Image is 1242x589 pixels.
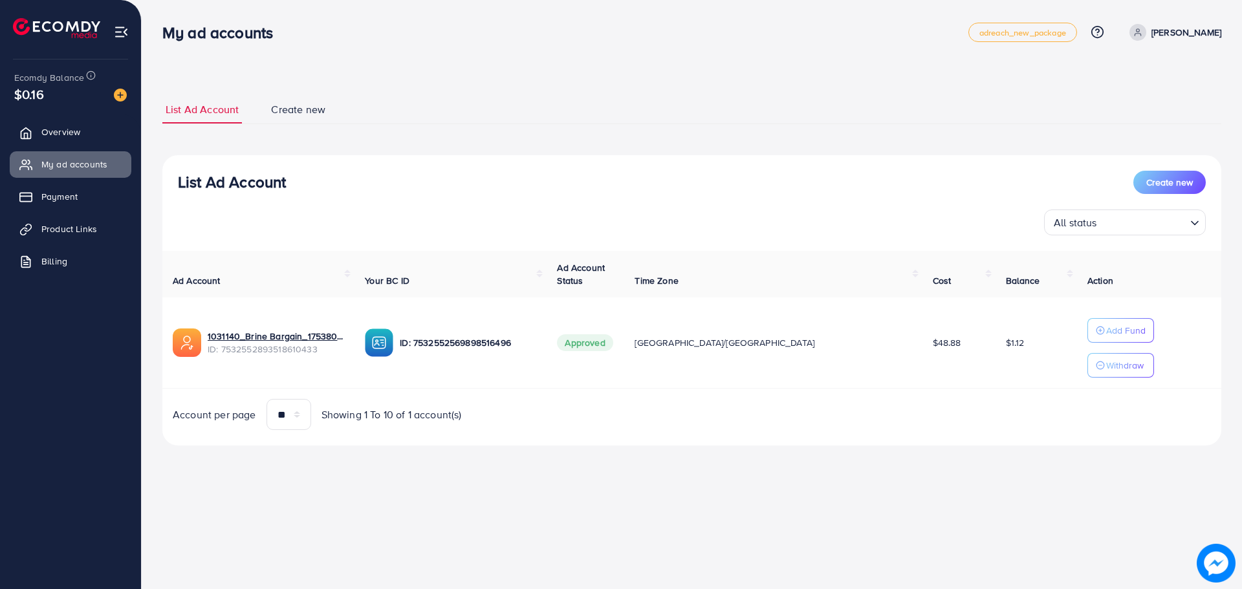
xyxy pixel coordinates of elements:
img: ic-ads-acc.e4c84228.svg [173,328,201,357]
a: [PERSON_NAME] [1124,24,1221,41]
p: [PERSON_NAME] [1151,25,1221,40]
a: Billing [10,248,131,274]
span: $0.16 [14,85,44,103]
button: Add Fund [1087,318,1154,343]
span: List Ad Account [166,102,239,117]
span: Overview [41,125,80,138]
span: Product Links [41,222,97,235]
span: Approved [557,334,613,351]
div: Search for option [1044,209,1206,235]
a: Product Links [10,216,131,242]
h3: My ad accounts [162,23,283,42]
button: Create new [1133,171,1206,194]
img: ic-ba-acc.ded83a64.svg [365,328,393,357]
span: Ecomdy Balance [14,71,84,84]
span: Billing [41,255,67,268]
a: 1031140_Brine Bargain_1753809157817 [208,330,344,343]
a: My ad accounts [10,151,131,177]
span: $48.88 [933,336,961,349]
span: Showing 1 To 10 of 1 account(s) [321,407,462,422]
span: All status [1051,213,1100,232]
h3: List Ad Account [178,173,286,191]
span: Balance [1006,274,1040,287]
span: Action [1087,274,1113,287]
span: Your BC ID [365,274,409,287]
span: adreach_new_package [979,28,1066,37]
span: $1.12 [1006,336,1025,349]
p: Add Fund [1106,323,1146,338]
p: ID: 7532552569898516496 [400,335,536,350]
span: Ad Account Status [557,261,605,287]
span: Create new [1146,176,1193,189]
img: image [114,89,127,102]
span: Cost [933,274,952,287]
img: image [1197,544,1236,583]
span: ID: 7532552893518610433 [208,343,344,356]
span: [GEOGRAPHIC_DATA]/[GEOGRAPHIC_DATA] [635,336,814,349]
span: Account per page [173,407,256,422]
img: logo [13,18,100,38]
a: Overview [10,119,131,145]
img: menu [114,25,129,39]
span: Time Zone [635,274,678,287]
div: <span class='underline'>1031140_Brine Bargain_1753809157817</span></br>7532552893518610433 [208,330,344,356]
span: Create new [271,102,325,117]
button: Withdraw [1087,353,1154,378]
span: My ad accounts [41,158,107,171]
input: Search for option [1101,211,1185,232]
p: Withdraw [1106,358,1144,373]
span: Payment [41,190,78,203]
a: adreach_new_package [968,23,1077,42]
span: Ad Account [173,274,221,287]
a: Payment [10,184,131,209]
